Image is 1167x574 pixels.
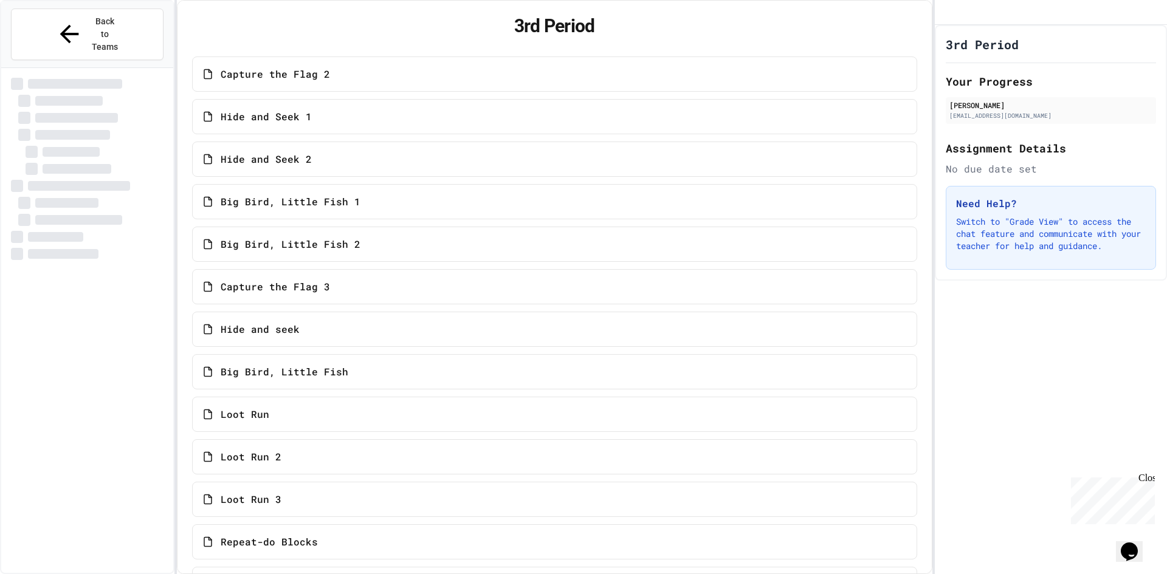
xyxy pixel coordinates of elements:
span: Big Bird, Little Fish 2 [221,237,360,251]
span: Loot Run 2 [221,449,281,464]
iframe: chat widget [1066,473,1155,524]
span: Big Bird, Little Fish [221,364,348,379]
span: Hide and Seek 1 [221,109,312,124]
span: Capture the Flag 3 [221,279,330,294]
div: [PERSON_NAME] [949,100,1152,111]
a: Loot Run [192,397,917,432]
span: Big Bird, Little Fish 1 [221,194,360,209]
span: Hide and seek [221,322,300,337]
h1: 3rd Period [192,15,917,37]
div: No due date set [946,162,1156,176]
iframe: chat widget [1116,525,1155,562]
div: Chat with us now!Close [5,5,84,77]
a: Hide and seek [192,312,917,347]
a: Big Bird, Little Fish [192,354,917,389]
a: Big Bird, Little Fish 2 [192,227,917,262]
a: Capture the Flag 3 [192,269,917,304]
a: Loot Run 2 [192,439,917,474]
a: Loot Run 3 [192,482,917,517]
span: Back to Teams [91,15,119,53]
a: Hide and Seek 1 [192,99,917,134]
span: Repeat-do Blocks [221,535,318,549]
a: Capture the Flag 2 [192,56,917,92]
button: Back to Teams [11,9,164,60]
span: Loot Run 3 [221,492,281,507]
h1: 3rd Period [946,36,1019,53]
a: Big Bird, Little Fish 1 [192,184,917,219]
span: Loot Run [221,407,269,422]
a: Hide and Seek 2 [192,142,917,177]
a: Repeat-do Blocks [192,524,917,559]
span: Capture the Flag 2 [221,67,330,81]
div: [EMAIL_ADDRESS][DOMAIN_NAME] [949,111,1152,120]
p: Switch to "Grade View" to access the chat feature and communicate with your teacher for help and ... [956,216,1146,252]
span: Hide and Seek 2 [221,152,312,166]
h2: Your Progress [946,73,1156,90]
h2: Assignment Details [946,140,1156,157]
h3: Need Help? [956,196,1146,211]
